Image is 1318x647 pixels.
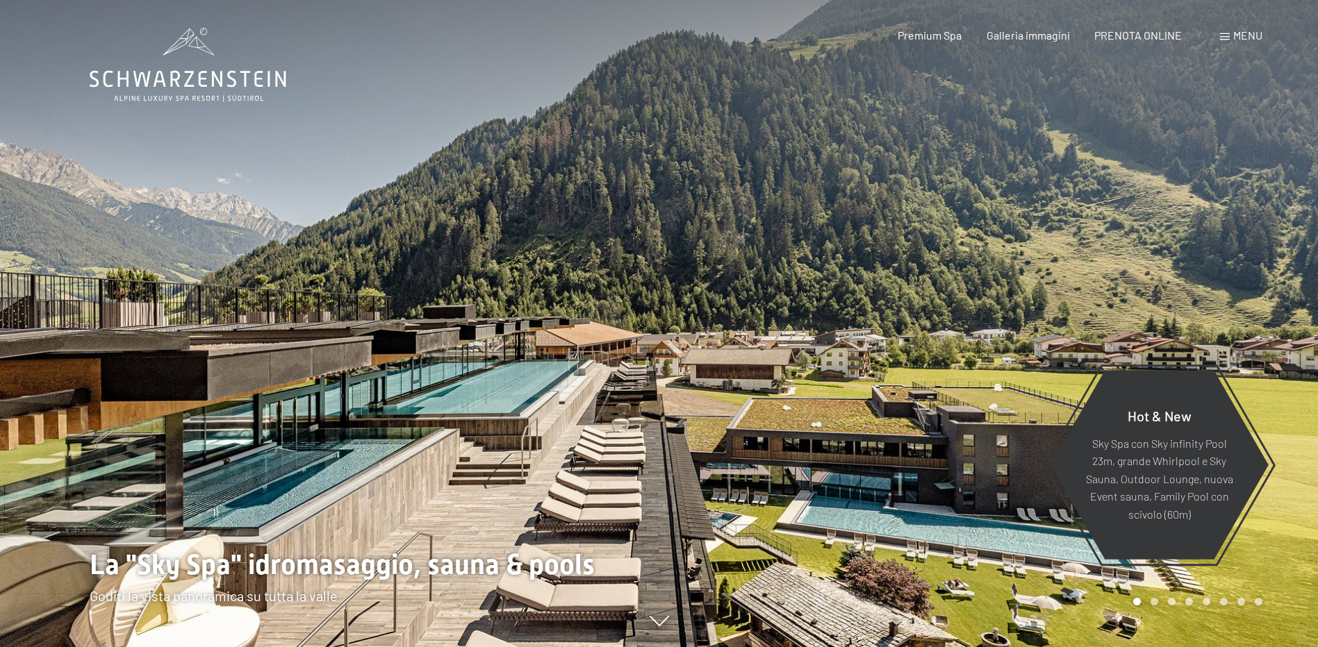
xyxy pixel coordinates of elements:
div: Carousel Page 1 (Current Slide) [1133,598,1141,605]
p: Sky Spa con Sky infinity Pool 23m, grande Whirlpool e Sky Sauna, Outdoor Lounge, nuova Event saun... [1084,434,1235,523]
a: Hot & New Sky Spa con Sky infinity Pool 23m, grande Whirlpool e Sky Sauna, Outdoor Lounge, nuova ... [1049,369,1269,560]
div: Carousel Page 7 [1237,598,1245,605]
div: Carousel Page 2 [1151,598,1158,605]
div: Carousel Page 8 [1255,598,1262,605]
a: Galleria immagini [987,28,1070,42]
div: Carousel Page 4 [1185,598,1193,605]
div: Carousel Page 3 [1168,598,1176,605]
div: Carousel Page 5 [1203,598,1210,605]
a: Premium Spa [898,28,962,42]
a: PRENOTA ONLINE [1094,28,1182,42]
div: Carousel Pagination [1128,598,1262,605]
span: Menu [1233,28,1262,42]
span: Hot & New [1128,407,1192,423]
div: Carousel Page 6 [1220,598,1228,605]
